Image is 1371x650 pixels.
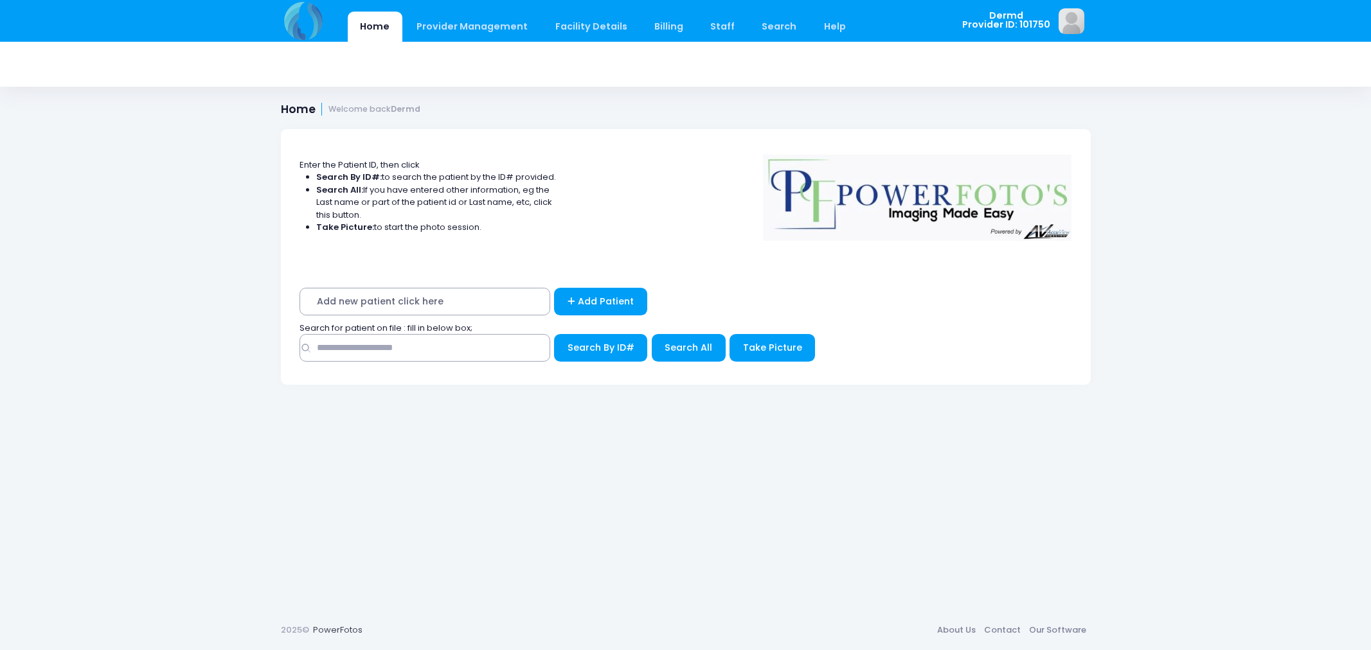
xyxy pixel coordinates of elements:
[316,184,363,196] strong: Search All:
[328,105,420,114] small: Welcome back
[811,12,858,42] a: Help
[542,12,640,42] a: Facility Details
[652,334,726,362] button: Search All
[316,171,382,183] strong: Search By ID#:
[749,12,809,42] a: Search
[300,322,472,334] span: Search for patient on file : fill in below box;
[300,288,550,315] span: Add new patient click here
[665,341,712,354] span: Search All
[281,624,309,636] span: 2025©
[313,624,363,636] a: PowerFotos
[743,341,802,354] span: Take Picture
[554,288,647,315] a: Add Patient
[1059,8,1084,34] img: image
[404,12,541,42] a: Provider Management
[391,103,420,114] strong: Dermd
[554,334,647,362] button: Search By ID#
[730,334,815,362] button: Take Picture
[300,159,420,171] span: Enter the Patient ID, then click
[962,11,1050,30] span: Dermd Provider ID: 101750
[568,341,634,354] span: Search By ID#
[316,184,557,222] li: If you have entered other information, eg the Last name or part of the patient id or Last name, e...
[348,12,402,42] a: Home
[641,12,695,42] a: Billing
[757,146,1078,241] img: Logo
[316,221,557,234] li: to start the photo session.
[316,221,374,233] strong: Take Picture:
[980,619,1025,642] a: Contact
[698,12,748,42] a: Staff
[933,619,980,642] a: About Us
[316,171,557,184] li: to search the patient by the ID# provided.
[1025,619,1091,642] a: Our Software
[281,103,421,116] h1: Home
